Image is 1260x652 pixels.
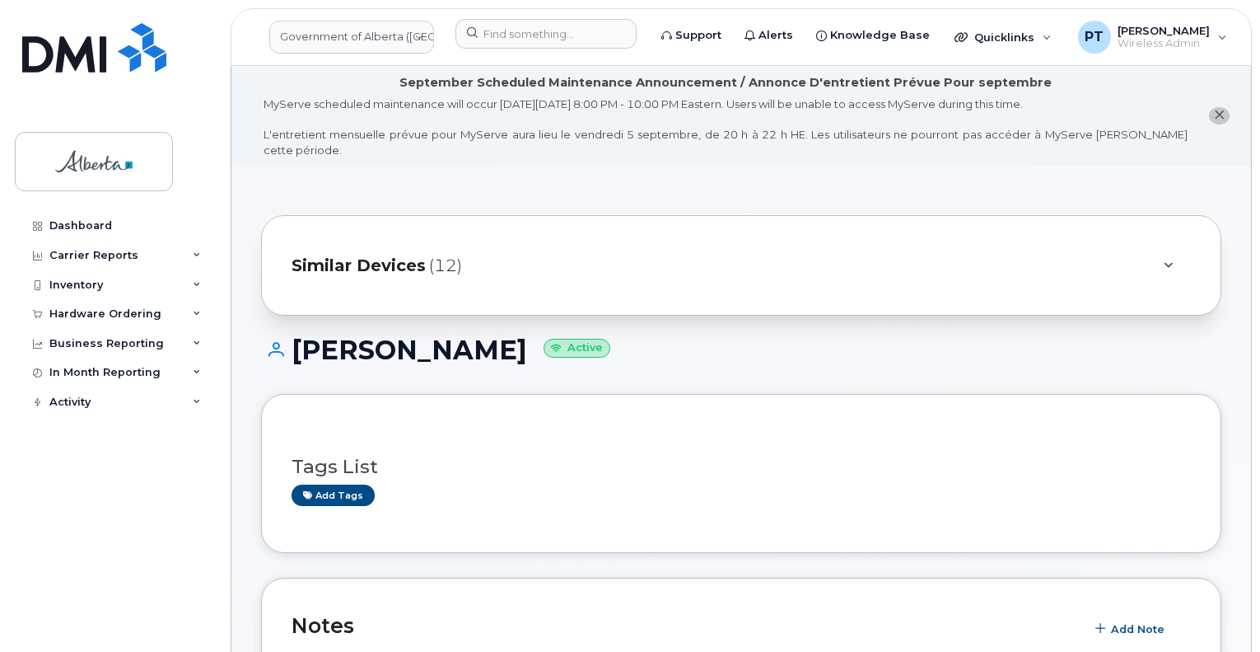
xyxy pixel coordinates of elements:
span: (12) [429,254,462,278]
div: MyServe scheduled maintenance will occur [DATE][DATE] 8:00 PM - 10:00 PM Eastern. Users will be u... [264,96,1188,157]
span: Add Note [1111,622,1164,637]
button: Add Note [1085,615,1178,645]
h2: Notes [292,613,1076,638]
h3: Tags List [292,457,1191,477]
small: Active [544,339,610,358]
span: Similar Devices [292,254,426,278]
a: Add tags [292,485,375,505]
button: close notification [1209,107,1230,124]
h1: [PERSON_NAME] [261,335,1221,364]
div: September Scheduled Maintenance Announcement / Annonce D'entretient Prévue Pour septembre [399,74,1052,91]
